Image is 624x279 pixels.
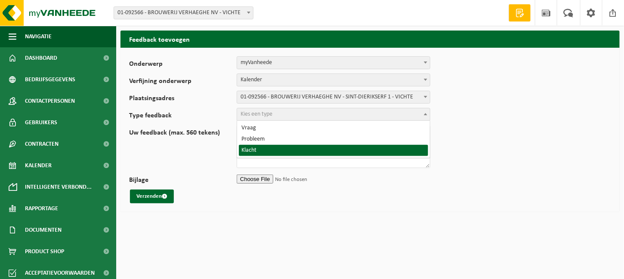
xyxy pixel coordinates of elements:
[237,56,430,69] span: myVanheede
[114,6,253,19] span: 01-092566 - BROUWERIJ VERHAEGHE NV - VICHTE
[25,112,57,133] span: Gebruikers
[237,91,430,103] span: 01-092566 - BROUWERIJ VERHAEGHE NV - SINT-DIERIKSERF 1 - VICHTE
[129,129,237,168] label: Uw feedback (max. 560 tekens)
[114,7,253,19] span: 01-092566 - BROUWERIJ VERHAEGHE NV - VICHTE
[129,61,237,69] label: Onderwerp
[25,155,52,176] span: Kalender
[129,95,237,104] label: Plaatsingsadres
[237,74,430,86] span: Kalender
[25,47,57,69] span: Dashboard
[25,241,64,262] span: Product Shop
[25,90,75,112] span: Contactpersonen
[239,123,428,134] li: Vraag
[129,177,237,185] label: Bijlage
[239,134,428,145] li: Probleem
[25,26,52,47] span: Navigatie
[237,74,430,86] span: Kalender
[241,111,272,117] span: Kies een type
[237,57,430,69] span: myVanheede
[129,112,237,121] label: Type feedback
[25,198,58,219] span: Rapportage
[25,133,59,155] span: Contracten
[239,145,428,156] li: Klacht
[129,78,237,86] label: Verfijning onderwerp
[130,190,174,203] button: Verzenden
[25,69,75,90] span: Bedrijfsgegevens
[25,176,92,198] span: Intelligente verbond...
[237,91,430,104] span: 01-092566 - BROUWERIJ VERHAEGHE NV - SINT-DIERIKSERF 1 - VICHTE
[25,219,62,241] span: Documenten
[120,31,620,47] h2: Feedback toevoegen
